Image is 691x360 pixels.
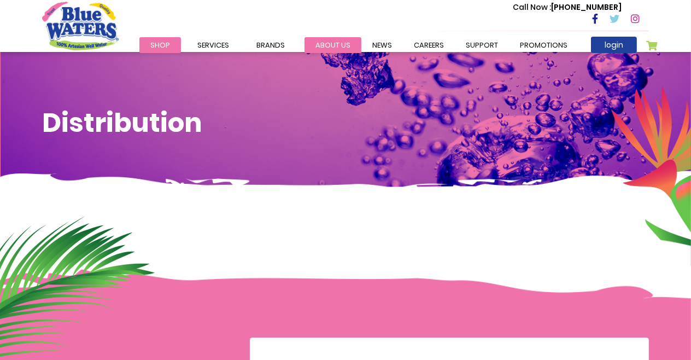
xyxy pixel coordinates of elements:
a: login [591,37,637,53]
a: about us [304,37,361,53]
a: careers [403,37,455,53]
p: [PHONE_NUMBER] [513,2,622,13]
span: Call Now : [513,2,551,13]
a: store logo [42,2,119,50]
a: News [361,37,403,53]
span: Brands [256,40,285,50]
h1: Distribution [42,107,649,139]
span: Services [197,40,229,50]
a: Promotions [509,37,578,53]
a: support [455,37,509,53]
span: Shop [150,40,170,50]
